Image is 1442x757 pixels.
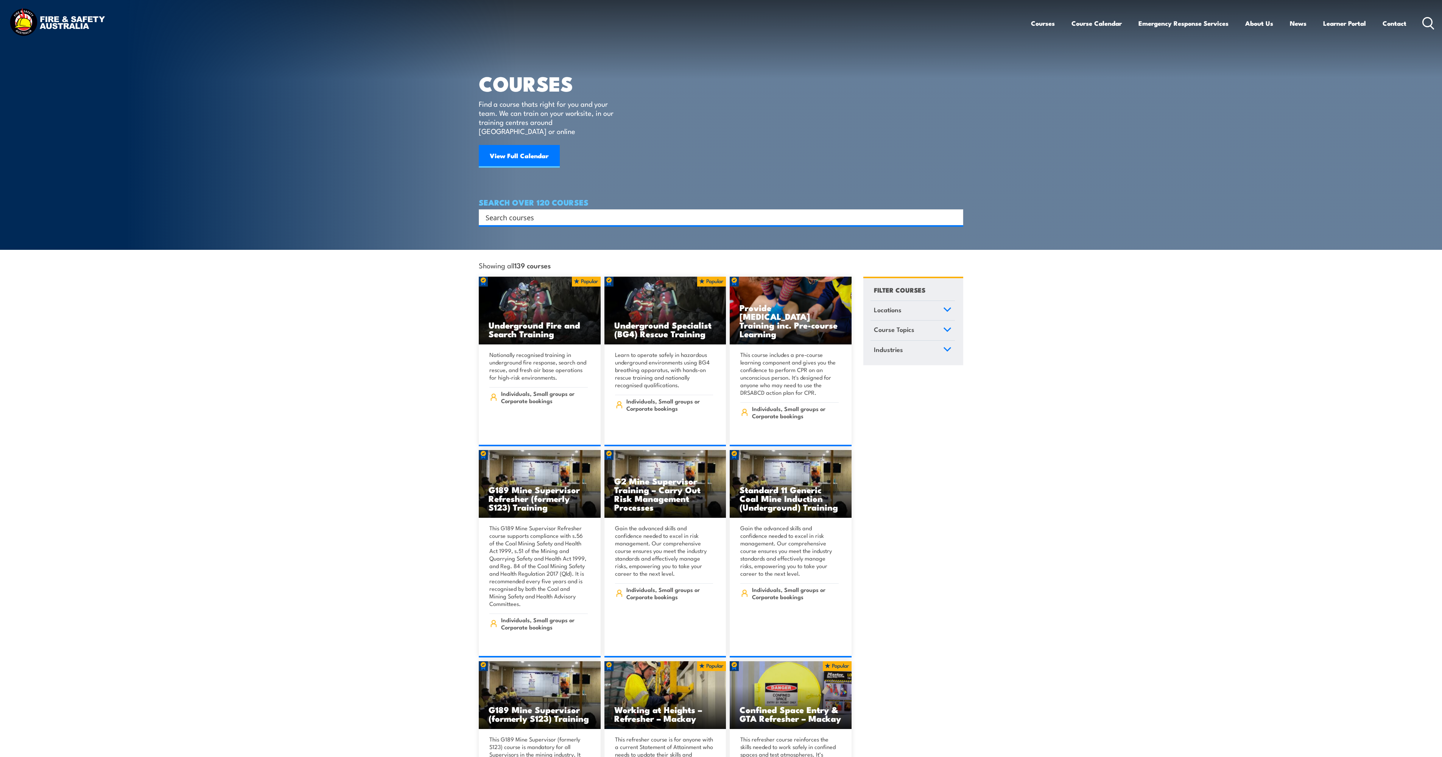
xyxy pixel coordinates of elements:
p: Find a course thats right for you and your team. We can train on your worksite, in our training c... [479,99,617,136]
span: Individuals, Small groups or Corporate bookings [501,616,588,631]
img: Standard 11 Generic Coal Mine Induction (Surface) TRAINING (1) [479,661,601,729]
a: Provide [MEDICAL_DATA] Training inc. Pre-course Learning [730,277,852,345]
a: G189 Mine Supervisor Refresher (formerly S123) Training [479,450,601,518]
p: Learn to operate safely in hazardous underground environments using BG4 breathing apparatus, with... [615,351,713,389]
h3: G189 Mine Supervisor (formerly S123) Training [489,705,591,723]
img: Work Safely at Heights Training (1) [604,661,726,729]
img: Confined Space Entry [730,661,852,729]
span: Industries [874,344,903,355]
h1: COURSES [479,74,624,92]
form: Search form [487,212,948,223]
a: Underground Fire and Search Training [479,277,601,345]
a: Confined Space Entry & GTA Refresher – Mackay [730,661,852,729]
a: Locations [870,301,955,321]
a: G2 Mine Supervisor Training – Carry Out Risk Management Processes [604,450,726,518]
p: This G189 Mine Supervisor Refresher course supports compliance with s.56 of the Coal Mining Safet... [489,524,588,607]
a: View Full Calendar [479,145,560,168]
img: Underground mine rescue [604,277,726,345]
span: Locations [874,305,902,315]
img: Underground mine rescue [479,277,601,345]
h3: Standard 11 Generic Coal Mine Induction (Underground) Training [740,485,842,511]
img: Low Voltage Rescue and Provide CPR [730,277,852,345]
h3: Working at Heights – Refresher – Mackay [614,705,716,723]
a: Contact [1383,13,1406,33]
h4: FILTER COURSES [874,285,925,295]
a: Standard 11 Generic Coal Mine Induction (Underground) Training [730,450,852,518]
h3: G2 Mine Supervisor Training – Carry Out Risk Management Processes [614,477,716,511]
h3: G189 Mine Supervisor Refresher (formerly S123) Training [489,485,591,511]
span: Individuals, Small groups or Corporate bookings [626,586,713,600]
span: Individuals, Small groups or Corporate bookings [752,586,839,600]
h3: Underground Specialist (BG4) Rescue Training [614,321,716,338]
span: Showing all [479,261,551,269]
a: Emergency Response Services [1138,13,1229,33]
a: G189 Mine Supervisor (formerly S123) Training [479,661,601,729]
h3: Confined Space Entry & GTA Refresher – Mackay [740,705,842,723]
span: Individuals, Small groups or Corporate bookings [501,390,588,404]
p: Nationally recognised training in underground fire response, search and rescue, and fresh air bas... [489,351,588,381]
span: Individuals, Small groups or Corporate bookings [752,405,839,419]
button: Search magnifier button [950,212,961,223]
a: Learner Portal [1323,13,1366,33]
a: Working at Heights – Refresher – Mackay [604,661,726,729]
img: Standard 11 Generic Coal Mine Induction (Surface) TRAINING (1) [730,450,852,518]
span: Course Topics [874,324,914,335]
a: Industries [870,341,955,360]
a: News [1290,13,1307,33]
h4: SEARCH OVER 120 COURSES [479,198,963,206]
input: Search input [486,212,947,223]
p: Gain the advanced skills and confidence needed to excel in risk management. Our comprehensive cou... [740,524,839,577]
img: Standard 11 Generic Coal Mine Induction (Surface) TRAINING (1) [479,450,601,518]
strong: 139 courses [514,260,551,270]
p: This course includes a pre-course learning component and gives you the confidence to perform CPR ... [740,351,839,396]
a: Course Topics [870,321,955,340]
p: Gain the advanced skills and confidence needed to excel in risk management. Our comprehensive cou... [615,524,713,577]
h3: Underground Fire and Search Training [489,321,591,338]
a: About Us [1245,13,1273,33]
a: Underground Specialist (BG4) Rescue Training [604,277,726,345]
h3: Provide [MEDICAL_DATA] Training inc. Pre-course Learning [740,303,842,338]
a: Courses [1031,13,1055,33]
a: Course Calendar [1071,13,1122,33]
span: Individuals, Small groups or Corporate bookings [626,397,713,412]
img: Standard 11 Generic Coal Mine Induction (Surface) TRAINING (1) [604,450,726,518]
